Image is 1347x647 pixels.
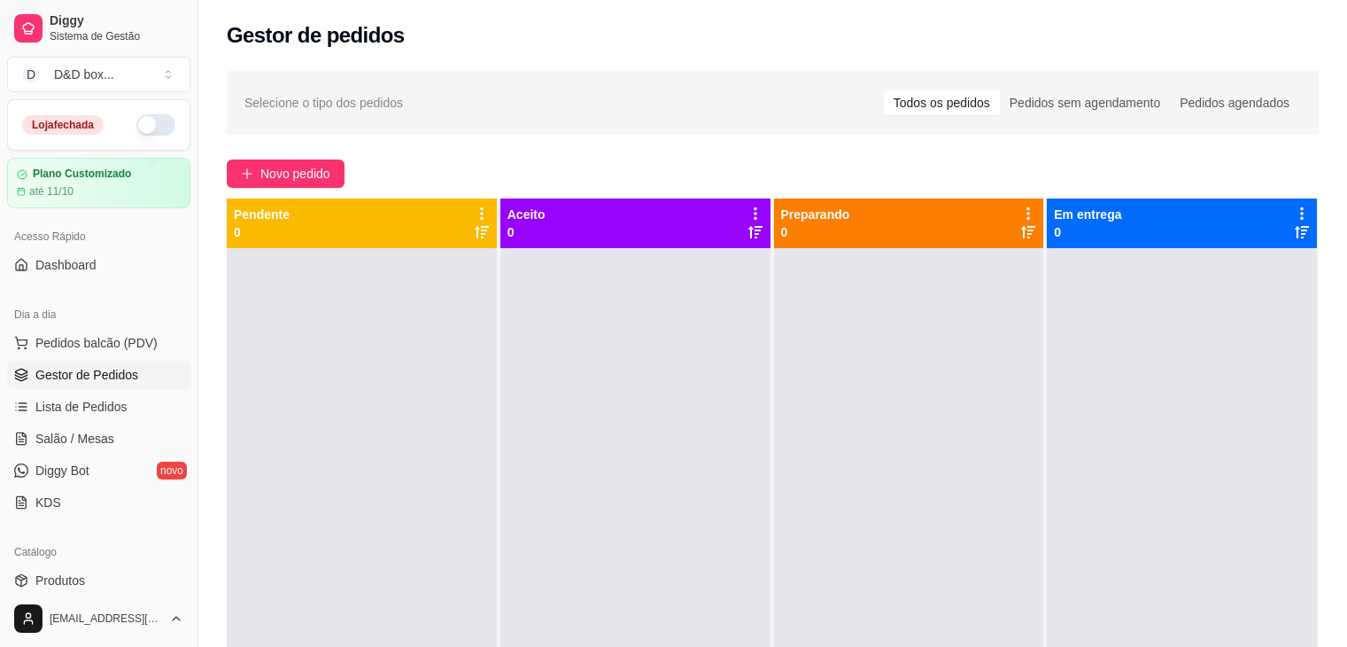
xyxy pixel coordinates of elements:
a: DiggySistema de Gestão [7,7,190,50]
div: Todos os pedidos [884,90,1000,115]
div: Catálogo [7,538,190,566]
a: Dashboard [7,251,190,279]
a: Lista de Pedidos [7,393,190,421]
article: Plano Customizado [33,168,131,181]
div: D&D box ... [54,66,114,83]
p: 0 [507,223,546,241]
p: 0 [1054,223,1121,241]
button: Alterar Status [136,114,175,136]
p: Aceito [507,206,546,223]
p: 0 [781,223,850,241]
div: Loja fechada [22,115,104,135]
span: KDS [35,494,61,511]
button: Pedidos balcão (PDV) [7,329,190,357]
span: Produtos [35,572,85,589]
button: [EMAIL_ADDRESS][DOMAIN_NAME] [7,597,190,640]
p: Preparando [781,206,850,223]
a: KDS [7,488,190,517]
p: Pendente [234,206,290,223]
span: Novo pedido [260,164,330,183]
span: Diggy Bot [35,462,89,479]
div: Acesso Rápido [7,222,190,251]
span: Salão / Mesas [35,430,114,448]
div: Pedidos sem agendamento [1000,90,1170,115]
span: Sistema de Gestão [50,29,183,43]
a: Plano Customizadoaté 11/10 [7,158,190,208]
div: Pedidos agendados [1170,90,1299,115]
button: Select a team [7,57,190,92]
div: Dia a dia [7,300,190,329]
span: Pedidos balcão (PDV) [35,334,158,352]
button: Novo pedido [227,160,344,188]
article: até 11/10 [29,184,74,199]
span: Dashboard [35,256,97,274]
a: Produtos [7,566,190,595]
span: Gestor de Pedidos [35,366,138,384]
span: D [22,66,40,83]
span: plus [241,168,253,180]
p: Em entrega [1054,206,1121,223]
span: Diggy [50,13,183,29]
a: Diggy Botnovo [7,456,190,485]
p: 0 [234,223,290,241]
a: Salão / Mesas [7,425,190,453]
span: Lista de Pedidos [35,398,128,416]
span: Selecione o tipo dos pedidos [244,93,403,113]
span: [EMAIL_ADDRESS][DOMAIN_NAME] [50,612,162,626]
a: Gestor de Pedidos [7,361,190,389]
h2: Gestor de pedidos [227,21,405,50]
